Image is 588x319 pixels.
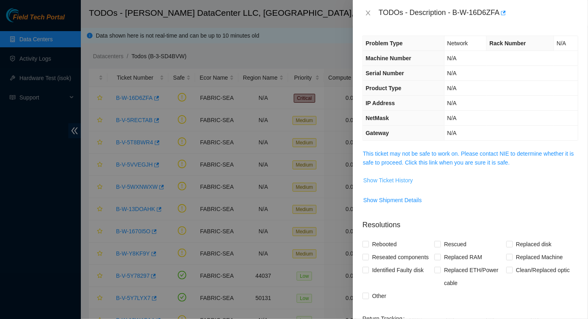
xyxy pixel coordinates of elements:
div: TODOs - Description - B-W-16D6ZFA [379,6,578,19]
span: Network [447,40,468,46]
span: Replaced ETH/Power cable [441,264,506,289]
span: Gateway [366,130,389,136]
span: Rack Number [489,40,526,46]
span: IP Address [366,100,395,106]
span: Rebooted [369,238,400,251]
button: Show Shipment Details [363,194,422,207]
span: N/A [557,40,566,46]
span: Rescued [441,238,470,251]
span: N/A [447,100,457,106]
a: This ticket may not be safe to work on. Please contact NIE to determine whether it is safe to pro... [363,150,574,166]
span: Replaced disk [513,238,555,251]
span: Reseated components [369,251,432,264]
span: N/A [447,55,457,61]
span: N/A [447,85,457,91]
span: N/A [447,70,457,76]
span: NetMask [366,115,389,121]
span: Product Type [366,85,401,91]
span: Show Ticket History [363,176,413,185]
span: Clean/Replaced optic [513,264,573,277]
span: Serial Number [366,70,404,76]
span: close [365,10,371,16]
span: N/A [447,115,457,121]
span: Replaced RAM [441,251,485,264]
span: Machine Number [366,55,411,61]
span: N/A [447,130,457,136]
span: Replaced Machine [513,251,566,264]
button: Close [362,9,374,17]
p: Resolutions [362,213,578,230]
span: Show Shipment Details [363,196,422,205]
button: Show Ticket History [363,174,413,187]
span: Problem Type [366,40,403,46]
span: Identified Faulty disk [369,264,427,277]
span: Other [369,289,390,302]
